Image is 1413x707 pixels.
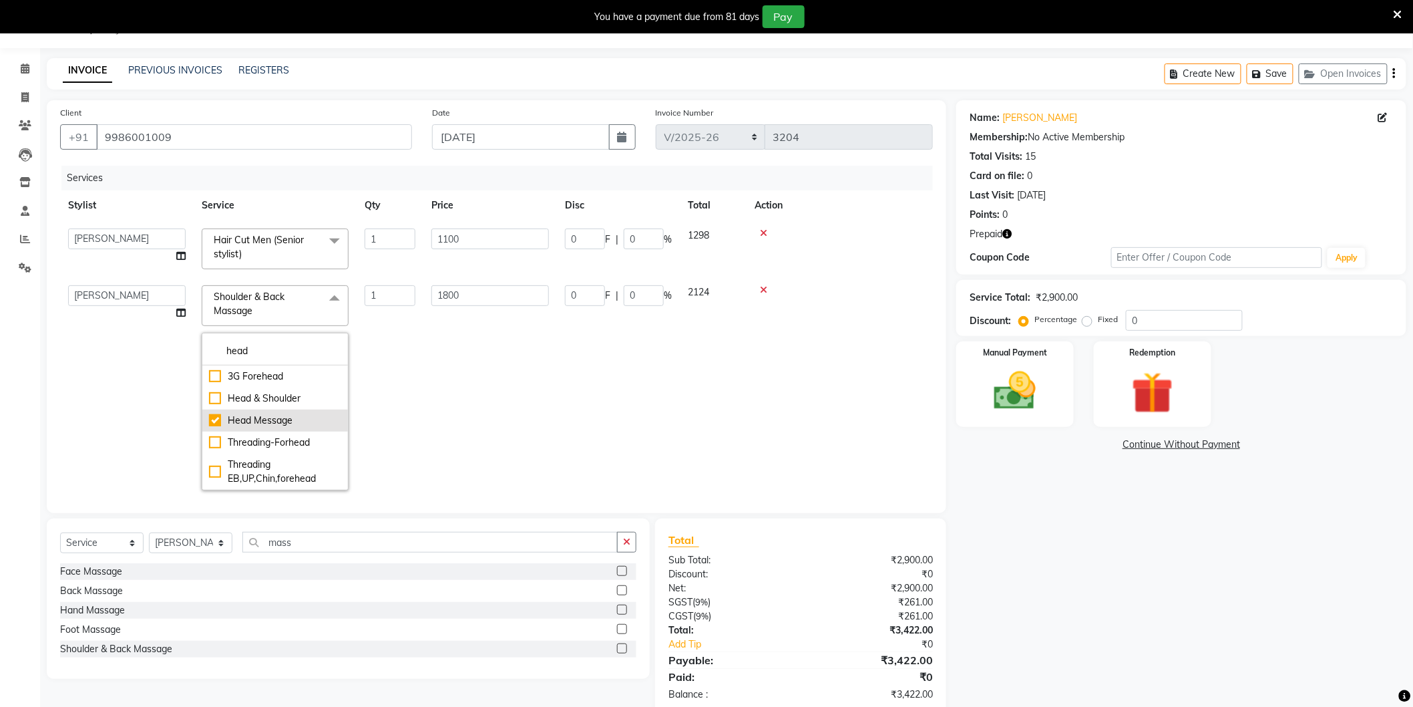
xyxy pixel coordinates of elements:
button: Create New [1165,63,1241,84]
label: Date [432,107,450,119]
div: ₹2,900.00 [1036,291,1078,305]
div: ₹261.00 [801,595,943,609]
div: You have a payment due from 81 days [595,10,760,24]
div: Coupon Code [970,251,1111,265]
label: Fixed [1098,313,1118,325]
div: ₹2,900.00 [801,581,943,595]
a: x [242,248,248,260]
span: F [605,289,610,303]
div: [DATE] [1017,188,1046,202]
div: Head & Shoulder [209,392,341,406]
label: Invoice Number [656,107,714,119]
span: F [605,233,610,247]
div: Face Massage [60,565,122,579]
span: Shoulder & Back Massage [214,291,284,317]
img: _gift.svg [1119,367,1187,419]
div: Name: [970,111,1000,125]
div: 0 [1027,169,1032,183]
div: Paid: [658,669,801,685]
div: 0 [1002,208,1008,222]
button: +91 [60,124,97,150]
div: Discount: [658,567,801,581]
div: Back Massage [60,584,123,598]
input: Search or Scan [242,532,618,553]
div: Head Message [209,414,341,428]
div: ₹0 [801,669,943,685]
span: Hair Cut Men (Senior stylist) [214,234,304,260]
div: ( ) [658,609,801,623]
input: multiselect-search [209,344,341,358]
label: Manual Payment [983,347,1047,359]
label: Percentage [1034,313,1077,325]
div: Total Visits: [970,150,1022,164]
button: Apply [1328,248,1366,268]
div: Net: [658,581,801,595]
a: Add Tip [658,638,825,652]
div: ₹3,422.00 [801,652,943,668]
div: ₹2,900.00 [801,553,943,567]
input: Enter Offer / Coupon Code [1111,247,1323,268]
div: Hand Massage [60,603,125,617]
span: 1298 [688,229,709,241]
div: ₹261.00 [801,609,943,623]
th: Total [680,190,747,221]
div: Shoulder & Back Massage [60,642,172,656]
div: Last Visit: [970,188,1014,202]
span: 9% [696,611,709,621]
button: Pay [763,5,805,28]
span: Prepaid [970,227,1002,241]
span: | [616,233,618,247]
span: Total [668,533,699,547]
a: REGISTERS [238,64,289,76]
div: Discount: [970,314,1011,328]
div: No Active Membership [970,130,1393,144]
div: Threading-Forhead [209,436,341,450]
label: Client [60,107,81,119]
div: Membership: [970,130,1028,144]
span: % [664,289,672,303]
th: Price [423,190,557,221]
div: 3G Forehead [209,370,341,384]
div: ₹3,422.00 [801,623,943,638]
div: 15 [1025,150,1036,164]
img: _cash.svg [981,367,1049,415]
div: ( ) [658,595,801,609]
a: INVOICE [63,59,112,83]
th: Action [747,190,933,221]
th: Disc [557,190,680,221]
span: CGST [668,610,693,622]
div: Payable: [658,652,801,668]
span: % [664,233,672,247]
span: 2124 [688,286,709,298]
span: | [616,289,618,303]
div: Services [61,166,943,190]
th: Service [194,190,357,221]
div: Threading EB,UP,Chin,forehead [209,458,341,486]
a: Continue Without Payment [959,438,1404,452]
span: 9% [695,597,708,607]
input: Search by Name/Mobile/Email/Code [96,124,412,150]
div: Service Total: [970,291,1030,305]
div: Sub Total: [658,553,801,567]
a: x [252,305,258,317]
a: [PERSON_NAME] [1002,111,1077,125]
div: ₹0 [801,567,943,581]
div: Balance : [658,688,801,702]
div: ₹3,422.00 [801,688,943,702]
a: PREVIOUS INVOICES [128,64,222,76]
span: SGST [668,596,692,608]
label: Redemption [1130,347,1176,359]
div: Card on file: [970,169,1024,183]
div: Points: [970,208,1000,222]
th: Stylist [60,190,194,221]
th: Qty [357,190,423,221]
div: ₹0 [825,638,944,652]
div: Foot Massage [60,623,121,637]
div: Total: [658,623,801,638]
button: Save [1247,63,1293,84]
button: Open Invoices [1299,63,1388,84]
